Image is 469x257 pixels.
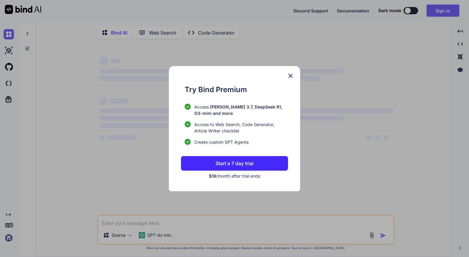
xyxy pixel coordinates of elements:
span: Access to Web Search, Code Generator, Article Writer checklist [194,121,288,134]
img: checklist [185,139,191,145]
span: [PERSON_NAME] 3.7, DeepSeek R1, O3-mini and more [194,104,282,116]
img: close [287,72,294,79]
img: checklist [185,104,191,110]
p: Access [194,104,288,116]
p: Start a 7 day trial [216,160,253,167]
img: checklist [185,121,191,127]
h1: Try Bind Premium [185,84,288,95]
span: $18 [209,173,216,179]
span: /month after trial ends [209,173,260,179]
button: Start a 7 day trial [181,156,288,171]
span: Create custom GPT Agents [194,139,249,145]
